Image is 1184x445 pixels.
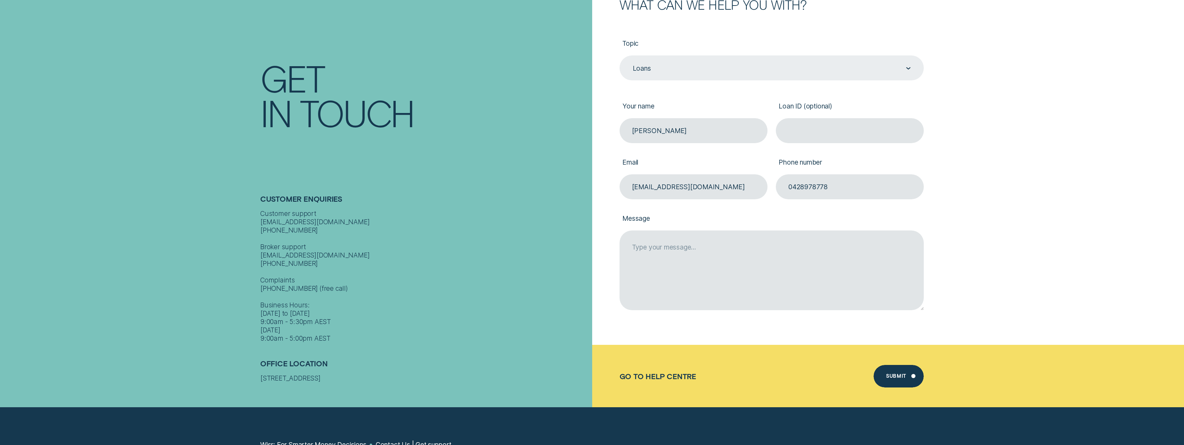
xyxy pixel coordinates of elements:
div: [STREET_ADDRESS] [260,374,588,382]
div: Customer support [EMAIL_ADDRESS][DOMAIN_NAME] [PHONE_NUMBER] Broker support [EMAIL_ADDRESS][DOMAI... [260,209,588,342]
div: Loans [633,64,651,72]
label: Email [620,151,768,174]
label: Loan ID (optional) [776,95,924,118]
h2: Customer Enquiries [260,194,588,209]
div: Touch [300,95,414,130]
a: Go to Help Centre [620,372,696,381]
div: Get [260,60,324,95]
label: Topic [620,33,924,55]
label: Your name [620,95,768,118]
h2: Office Location [260,359,588,374]
h1: Get In Touch [260,60,588,130]
label: Phone number [776,151,924,174]
div: In [260,95,291,130]
button: Submit [874,365,924,387]
label: Message [620,208,924,230]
